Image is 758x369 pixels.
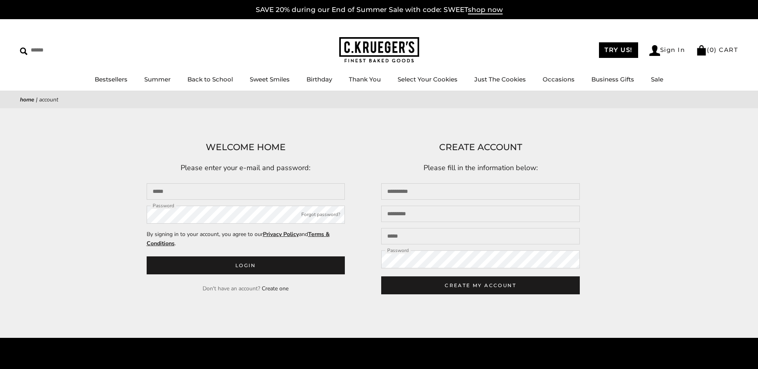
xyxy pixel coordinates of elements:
[147,230,345,248] p: By signing in to your account, you agree to our and .
[203,285,260,292] span: Don't have an account?
[474,75,526,83] a: Just The Cookies
[20,96,34,103] a: Home
[147,230,330,247] a: Terms & Conditions
[599,42,638,58] a: TRY US!
[381,140,580,155] h1: CREATE ACCOUNT
[468,6,503,14] span: shop now
[381,250,580,268] input: Password
[381,276,580,294] button: CREATE MY ACCOUNT
[381,206,580,222] input: Last name
[39,96,58,103] span: Account
[398,75,458,83] a: Select Your Cookies
[250,75,290,83] a: Sweet Smiles
[543,75,575,83] a: Occasions
[147,256,345,274] button: Login
[20,95,738,104] nav: breadcrumbs
[381,162,580,174] p: Please fill in the information below:
[95,75,127,83] a: Bestsellers
[381,228,580,244] input: Email
[696,46,738,54] a: (0) CART
[710,46,714,54] span: 0
[696,45,707,56] img: Bag
[349,75,381,83] a: Thank You
[147,140,345,155] h1: WELCOME HOME
[306,75,332,83] a: Birthday
[20,44,115,56] input: Search
[263,230,299,238] a: Privacy Policy
[591,75,634,83] a: Business Gifts
[20,48,28,55] img: Search
[187,75,233,83] a: Back to School
[147,162,345,174] p: Please enter your e-mail and password:
[147,183,345,200] input: Email
[147,206,345,224] input: Password
[651,75,663,83] a: Sale
[339,37,419,63] img: C.KRUEGER'S
[381,183,580,200] input: First name
[301,211,340,219] button: Forgot password?
[256,6,503,14] a: SAVE 20% during our End of Summer Sale with code: SWEETshop now
[144,75,171,83] a: Summer
[649,45,685,56] a: Sign In
[36,96,38,103] span: |
[262,285,288,292] a: Create one
[649,45,660,56] img: Account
